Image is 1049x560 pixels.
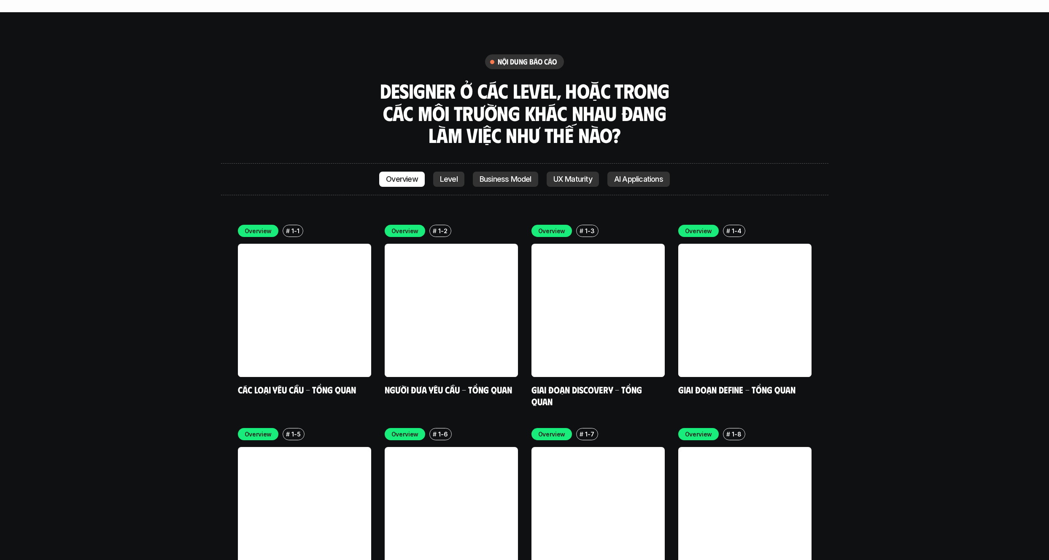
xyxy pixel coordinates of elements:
[585,226,594,235] p: 1-3
[391,430,419,439] p: Overview
[440,175,458,183] p: Level
[726,431,730,437] h6: #
[438,430,448,439] p: 1-6
[678,384,796,395] a: Giai đoạn Define - Tổng quan
[585,430,594,439] p: 1-7
[732,430,741,439] p: 1-8
[726,228,730,234] h6: #
[433,228,437,234] h6: #
[245,226,272,235] p: Overview
[614,175,663,183] p: AI Applications
[547,172,599,187] a: UX Maturity
[580,228,583,234] h6: #
[385,384,512,395] a: Người đưa yêu cầu - Tổng quan
[245,430,272,439] p: Overview
[286,431,290,437] h6: #
[498,57,557,67] h6: nội dung báo cáo
[480,175,531,183] p: Business Model
[531,384,644,407] a: Giai đoạn Discovery - Tổng quan
[607,172,670,187] a: AI Applications
[473,172,538,187] a: Business Model
[291,226,299,235] p: 1-1
[238,384,356,395] a: Các loại yêu cầu - Tổng quan
[379,172,425,187] a: Overview
[391,226,419,235] p: Overview
[732,226,741,235] p: 1-4
[580,431,583,437] h6: #
[538,226,566,235] p: Overview
[438,226,447,235] p: 1-2
[553,175,592,183] p: UX Maturity
[291,430,300,439] p: 1-5
[538,430,566,439] p: Overview
[685,430,712,439] p: Overview
[286,228,290,234] h6: #
[386,175,418,183] p: Overview
[377,80,672,146] h3: Designer ở các level, hoặc trong các môi trường khác nhau đang làm việc như thế nào?
[433,431,437,437] h6: #
[433,172,464,187] a: Level
[685,226,712,235] p: Overview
